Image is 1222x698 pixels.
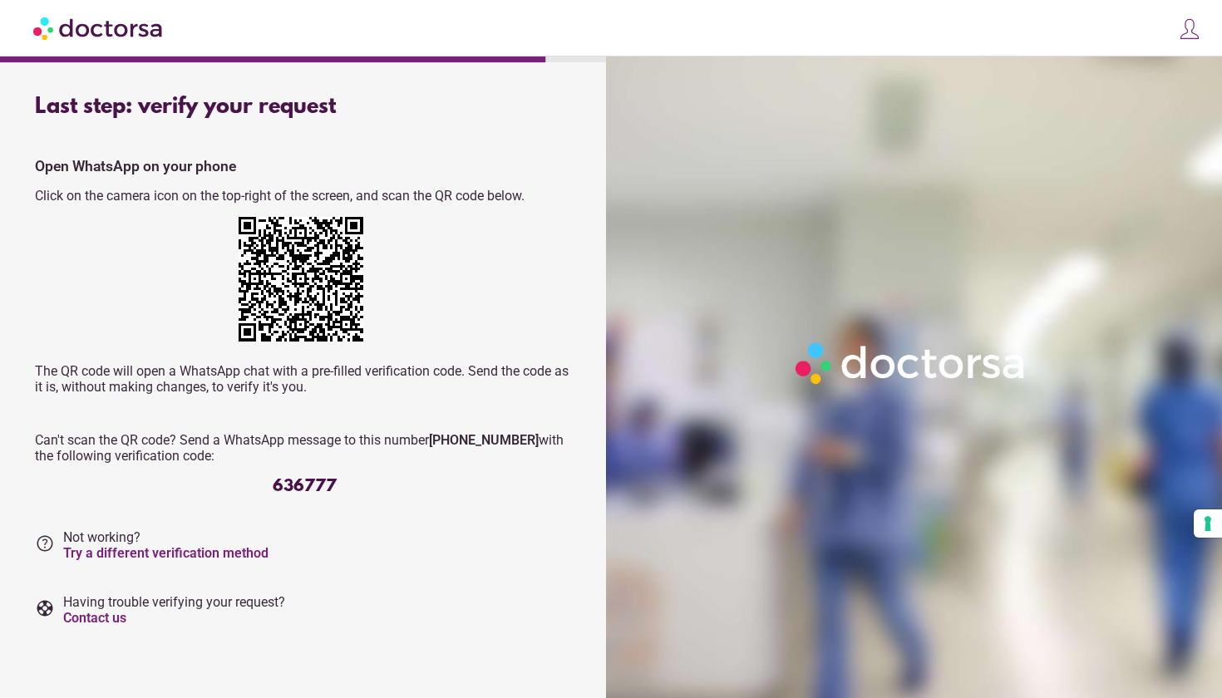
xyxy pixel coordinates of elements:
p: Click on the camera icon on the top-right of the screen, and scan the QR code below. [35,188,574,204]
p: The QR code will open a WhatsApp chat with a pre-filled verification code. Send the code as it is... [35,363,574,395]
div: 636777 [35,477,574,496]
i: support [35,598,55,618]
div: https://wa.me/+12673231263?text=My+request+verification+code+is+636777 [239,217,372,350]
span: Not working? [63,529,269,561]
p: Can't scan the QR code? Send a WhatsApp message to this number with the following verification code: [35,432,574,464]
button: Your consent preferences for tracking technologies [1194,509,1222,538]
a: Try a different verification method [63,545,269,561]
img: Logo-Doctorsa-trans-White-partial-flat.png [789,336,1033,391]
span: Having trouble verifying your request? [63,594,285,626]
strong: [PHONE_NUMBER] [429,432,539,448]
strong: Open WhatsApp on your phone [35,158,236,174]
a: Contact us [63,610,126,626]
i: help [35,533,55,553]
img: qvVpUoHuMFgAAAABJRU5ErkJggg== [239,217,363,342]
img: icons8-customer-100.png [1178,17,1201,41]
img: Doctorsa.com [33,9,165,47]
div: Last step: verify your request [35,95,574,120]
